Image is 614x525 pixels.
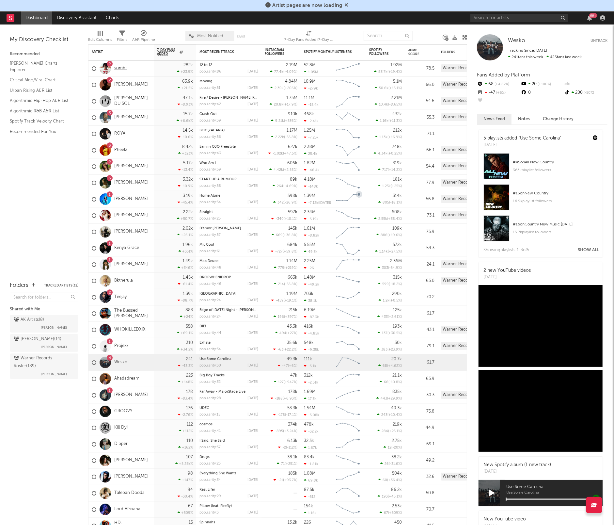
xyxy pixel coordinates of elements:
[132,28,155,47] div: A&R Pipeline
[177,70,193,74] div: +23.9 %
[199,161,216,165] a: Who Am I
[199,70,221,74] div: popularity: 86
[285,119,296,123] span: +536 %
[199,243,214,247] a: Mr. Cool
[304,145,316,149] div: 2.38M
[536,114,580,124] button: Change History
[199,292,236,296] a: [GEOGRAPHIC_DATA]
[382,168,388,172] span: 717
[494,83,509,86] span: +4.62 %
[441,97,498,105] div: Warner Records Roster (189)
[183,161,193,165] div: 5.17k
[390,63,402,67] div: 1.92M
[590,38,607,44] button: Untrack
[247,103,258,106] div: [DATE]
[92,50,141,54] div: Artist
[41,370,67,378] span: [PERSON_NAME]
[333,77,363,93] svg: Chart title
[333,191,363,207] svg: Chart title
[288,112,297,116] div: 910k
[41,343,67,351] span: [PERSON_NAME]
[247,70,258,74] div: [DATE]
[378,152,387,156] span: 4.34k
[391,96,402,100] div: 2.21M
[199,423,213,426] a: cosmos
[247,168,258,172] div: [DATE]
[388,152,401,156] span: +0.25 %
[10,334,78,352] a: [PERSON_NAME](14)[PERSON_NAME]
[197,34,223,38] span: Most Notified
[408,163,434,171] div: 54.4
[512,114,536,124] button: Notes
[388,136,401,139] span: +16.9 %
[304,86,318,90] div: -279k
[513,228,598,236] div: 15.7k playlist followers
[199,152,221,155] div: popularity: 43
[441,195,498,203] div: Warner Records Roster (189)
[408,97,434,105] div: 54.6
[114,376,139,382] a: Ahadadream
[441,113,498,121] div: Warner Records Roster (189)
[379,103,388,107] span: 10.4k
[520,80,564,89] div: 20
[199,145,258,149] div: 5am in OJO Freestyle
[375,102,402,107] div: ( )
[157,48,178,56] span: 7-Day Fans Added
[178,200,193,205] div: -45.4 %
[379,136,387,139] span: 1.13k
[199,63,258,67] div: 12 to 12
[199,201,221,204] div: popularity: 54
[114,180,148,186] a: [PERSON_NAME]
[378,168,402,172] div: ( )
[470,14,568,22] input: Search for artists
[508,55,543,59] span: 241 fans this week
[114,96,150,107] a: [PERSON_NAME] DU SOL
[199,135,221,139] div: popularity: 56
[304,168,320,172] div: -46.4k
[199,488,215,492] a: Real Lifer
[304,152,317,156] div: 25.4k
[114,131,125,137] a: ROYA
[199,178,258,181] div: START UP A RUMOUR
[477,97,520,106] div: --
[393,161,402,165] div: 319k
[114,425,128,431] a: Kill Dyll
[199,80,213,83] a: Moving
[41,324,67,332] span: [PERSON_NAME]
[183,63,193,67] div: 282k
[114,474,148,480] a: [PERSON_NAME]
[114,308,150,319] a: The Blessed [PERSON_NAME]
[52,11,101,25] a: Discovery Assistant
[380,119,388,123] span: 1.16k
[10,60,72,73] a: [PERSON_NAME] Charts Explorer
[275,119,284,123] span: 9.21k
[273,152,283,156] span: -1.02k
[10,87,72,94] a: Urban Rising A&R List
[483,135,561,142] div: 5 playlists added
[271,135,297,139] div: ( )
[199,103,221,106] div: popularity: 42
[199,276,231,279] a: DROPWHENIDROP
[274,168,283,172] span: 4.42k
[374,151,402,156] div: ( )
[199,455,210,459] a: Drugs
[177,119,193,123] div: +6.6k %
[290,177,297,182] div: 89k
[10,353,78,379] a: Warner Records Roster(189)[PERSON_NAME]
[199,145,236,149] a: 5am in OJO Freestyle
[376,119,402,123] div: ( )
[199,341,211,345] a: Exhale
[269,168,297,172] div: ( )
[583,91,594,95] span: -50 %
[508,55,582,59] span: 425 fans last week
[199,96,263,100] a: Fire / Desire - [PERSON_NAME] Remix
[304,119,319,123] div: -2.41k
[247,135,258,139] div: [DATE]
[183,96,193,100] div: 47.1k
[284,28,333,47] div: 7-Day Fans Added (7-Day Fans Added)
[10,107,72,115] a: Algorithmic R&B A&R List
[199,129,258,132] div: BOY (ZACARIA)
[441,81,498,89] div: Warner Records Roster (189)
[393,79,402,84] div: 5.1M
[265,48,288,56] div: Instagram Followers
